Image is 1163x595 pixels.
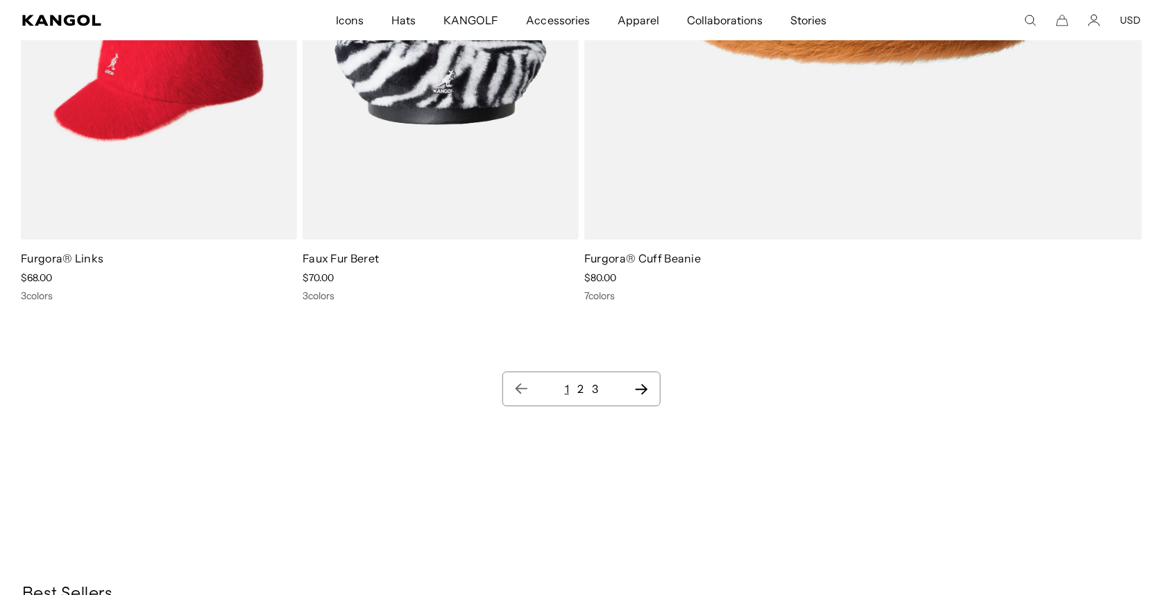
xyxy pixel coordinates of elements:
[303,290,579,302] div: 3 colors
[1056,14,1069,26] button: Cart
[592,382,598,396] a: 3 page
[584,271,616,284] span: $80.00
[303,271,334,284] span: $70.00
[584,290,1142,302] div: 7 colors
[634,382,649,396] a: Next page
[1120,14,1141,26] button: USD
[1088,14,1101,26] a: Account
[502,371,661,406] nav: Pagination
[21,271,52,284] span: $68.00
[303,251,379,265] a: Faux Fur Beret
[22,15,222,26] a: Kangol
[577,382,584,396] a: 2 page
[565,382,569,396] a: 1 page
[21,290,297,302] div: 3 colors
[21,251,103,265] a: Furgora® Links
[1024,14,1037,26] summary: Search here
[584,251,701,265] a: Furgora® Cuff Beanie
